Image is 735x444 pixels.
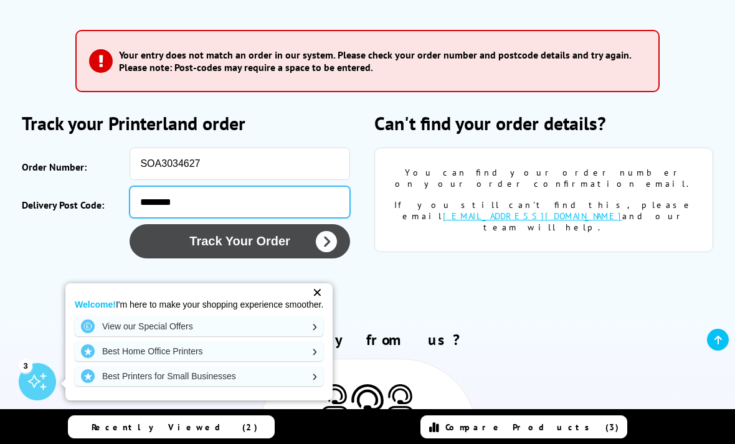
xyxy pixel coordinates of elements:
div: You can find your order number on your order confirmation email. [394,167,694,189]
p: I'm here to make your shopping experience smoother. [75,299,323,310]
h2: Track your Printerland order [22,111,361,135]
a: Compare Products (3) [420,415,627,438]
a: View our Special Offers [75,316,323,336]
a: Best Printers for Small Businesses [75,366,323,386]
h2: Why buy from us? [22,330,713,349]
span: Recently Viewed (2) [92,422,258,433]
label: Order Number: [22,154,123,180]
h3: Your entry does not match an order in our system. Please check your order number and postcode det... [119,49,640,73]
a: Recently Viewed (2) [68,415,275,438]
img: Printer Experts [386,384,414,416]
img: Printer Experts [321,384,349,416]
div: If you still can't find this, please email and our team will help. [394,199,694,233]
div: 3 [19,359,32,372]
a: [EMAIL_ADDRESS][DOMAIN_NAME] [443,210,622,222]
span: Compare Products (3) [445,422,619,433]
div: ✕ [308,284,326,301]
button: Track Your Order [130,224,349,258]
a: Best Home Office Printers [75,341,323,361]
strong: Welcome! [75,300,116,309]
input: eg: SOA123456 or SO123456 [130,148,349,180]
label: Delivery Post Code: [22,192,123,218]
h2: Can't find your order details? [374,111,713,135]
img: Printer Experts [349,384,386,427]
